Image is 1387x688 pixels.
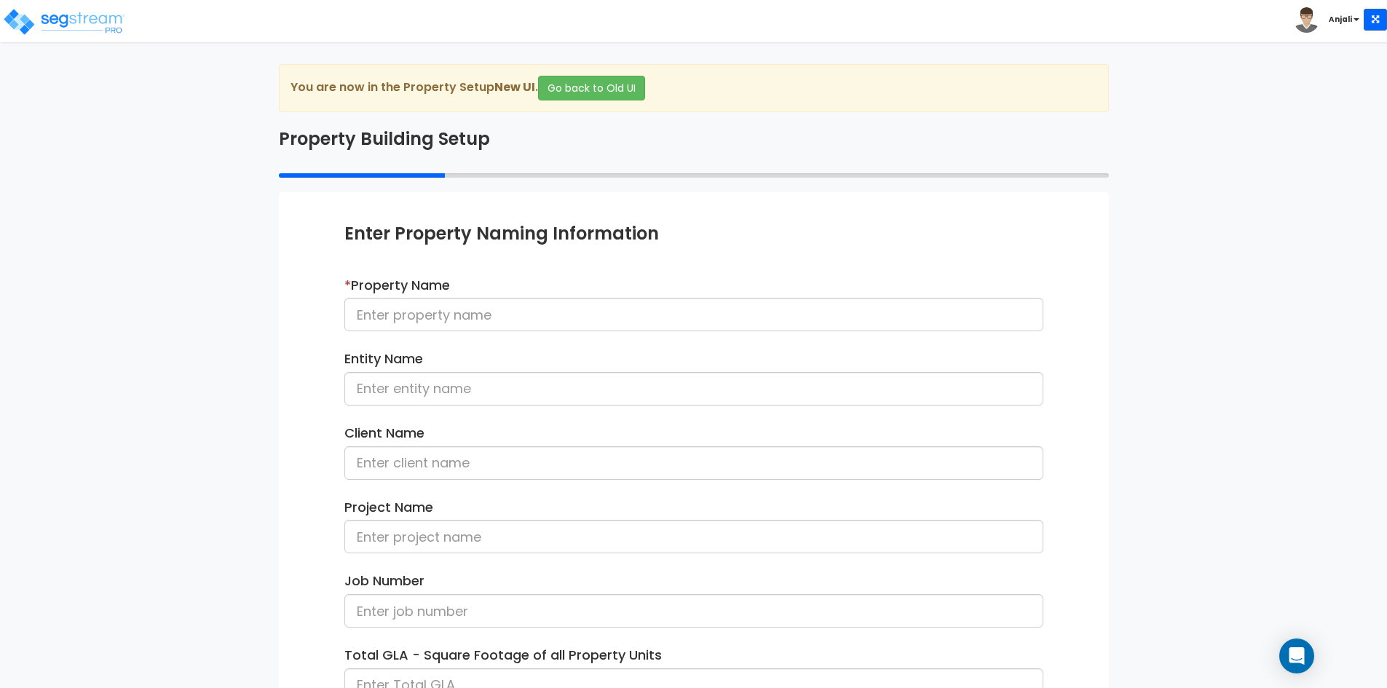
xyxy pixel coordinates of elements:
button: Go back to Old UI [538,76,645,100]
img: logo_pro_r.png [2,7,126,36]
label: Total GLA - Square Footage of all Property Units [344,646,662,665]
label: Job Number [344,572,424,590]
input: Enter client name [344,446,1043,480]
div: Property Building Setup [268,127,1120,151]
input: Enter property name [344,298,1043,331]
label: Property Name [344,276,450,295]
label: Client Name [344,424,424,443]
strong: New UI [494,79,535,95]
img: avatar.png [1294,7,1319,33]
label: Project Name [344,498,433,517]
label: Entity Name [344,349,423,368]
input: Enter project name [344,520,1043,553]
div: Enter Property Naming Information [344,221,1043,246]
div: You are now in the Property Setup . [279,64,1109,112]
input: Enter job number [344,594,1043,628]
div: Open Intercom Messenger [1279,638,1314,673]
input: Enter entity name [344,372,1043,406]
b: Anjali [1329,14,1352,25]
